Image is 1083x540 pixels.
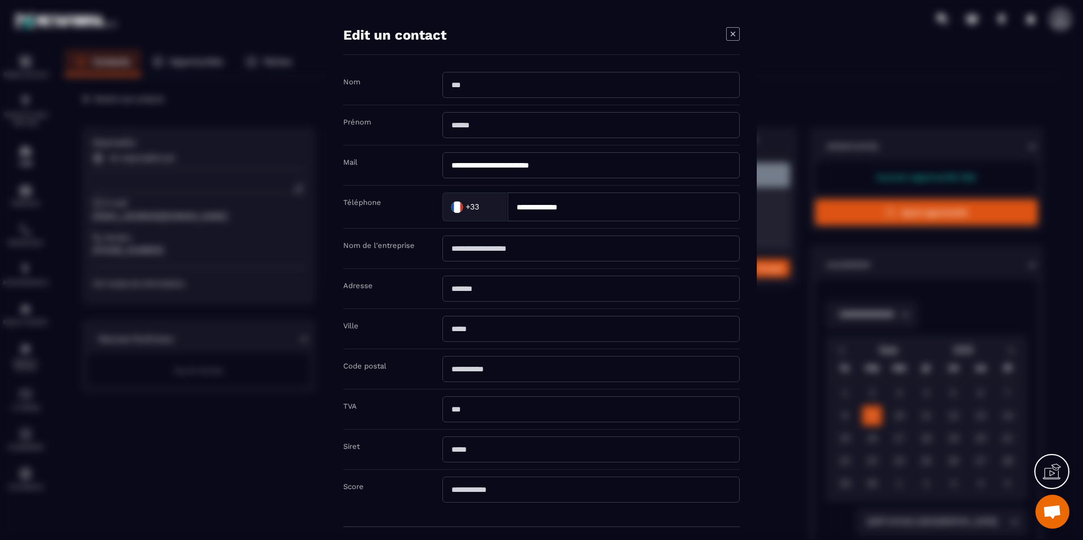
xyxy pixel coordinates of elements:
img: Country Flag [446,195,468,218]
h4: Edit un contact [343,27,446,43]
label: TVA [343,402,357,410]
div: Search for option [442,192,508,221]
label: Mail [343,158,357,166]
input: Search for option [481,198,496,215]
label: Adresse [343,281,373,290]
label: Nom [343,78,360,86]
label: Code postal [343,362,386,370]
span: +33 [466,201,479,212]
div: Ouvrir le chat [1035,495,1069,529]
label: Score [343,482,364,491]
label: Siret [343,442,360,451]
label: Téléphone [343,198,381,207]
label: Prénom [343,118,371,126]
label: Ville [343,322,359,330]
label: Nom de l'entreprise [343,241,415,250]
